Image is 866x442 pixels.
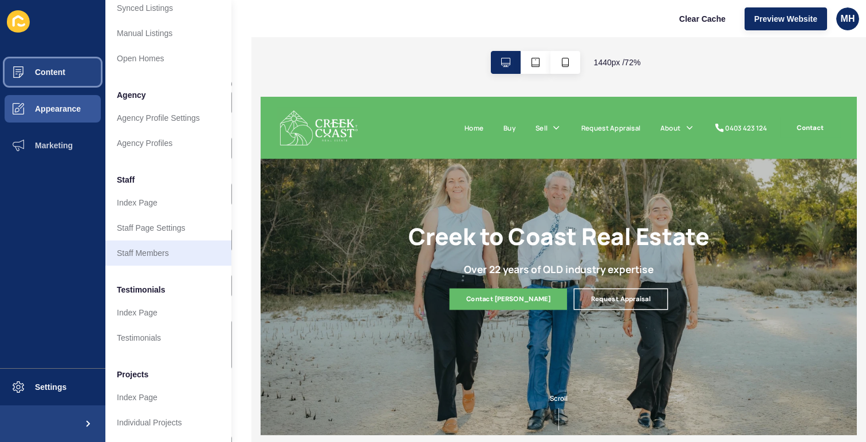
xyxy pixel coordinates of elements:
a: Staff Page Settings [105,215,231,240]
button: Clear Cache [670,7,735,30]
span: 1440 px / 72 % [594,57,641,68]
a: Staff Members [105,240,231,266]
span: Clear Cache [679,13,726,25]
span: Projects [117,369,148,380]
a: Request Appraisal [443,36,525,50]
h1: Creek to Coast Real Estate [204,173,620,212]
span: Testimonials [117,284,166,295]
a: Open Homes [105,46,231,71]
div: 0403 423 124 [643,36,700,50]
a: Index Page [105,385,231,410]
a: Index Page [105,190,231,215]
a: Request Appraisal [433,265,564,295]
a: Agency Profile Settings [105,105,231,131]
h2: Over 22 years of QLD industry expertise [282,230,544,247]
span: Preview Website [754,13,817,25]
a: 0403 423 124 [628,36,700,50]
a: About [553,36,581,50]
a: Testimonials [105,325,231,350]
a: Home [282,36,309,50]
a: Contact [719,29,802,57]
a: Manual Listings [105,21,231,46]
span: MH [841,13,855,25]
a: Sell [380,36,397,50]
a: Contact [PERSON_NAME] [261,265,424,295]
a: Buy [336,36,353,50]
a: Index Page [105,300,231,325]
span: Staff [117,174,135,186]
span: Agency [117,89,146,101]
a: Agency Profiles [105,131,231,156]
a: Individual Projects [105,410,231,435]
button: Preview Website [745,7,827,30]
